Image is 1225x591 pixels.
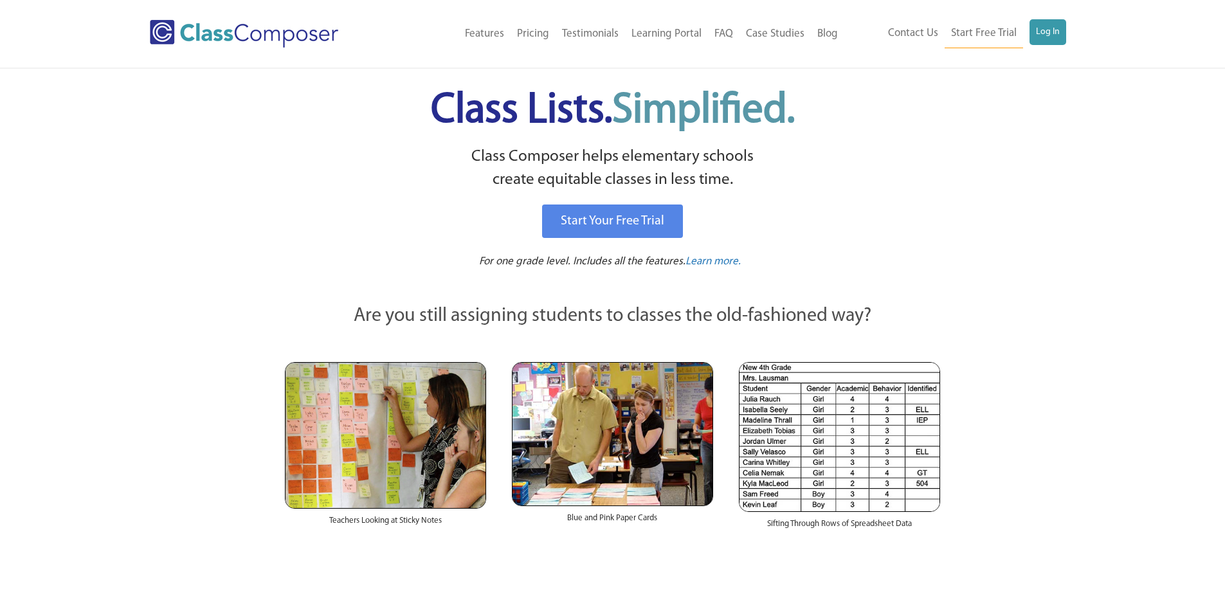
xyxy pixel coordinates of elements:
a: Contact Us [882,19,945,48]
img: Teachers Looking at Sticky Notes [285,362,486,509]
a: Blog [811,20,844,48]
div: Blue and Pink Paper Cards [512,506,713,537]
a: Learn more. [685,254,741,270]
a: Start Free Trial [945,19,1023,48]
img: Spreadsheets [739,362,940,512]
span: Learn more. [685,256,741,267]
a: Testimonials [556,20,625,48]
a: Features [458,20,511,48]
a: Start Your Free Trial [542,205,683,238]
p: Are you still assigning students to classes the old-fashioned way? [285,302,941,331]
p: Class Composer helps elementary schools create equitable classes in less time. [283,145,943,192]
span: For one grade level. Includes all the features. [479,256,685,267]
img: Class Composer [150,20,338,48]
span: Start Your Free Trial [561,215,664,228]
a: Case Studies [740,20,811,48]
a: Pricing [511,20,556,48]
div: Teachers Looking at Sticky Notes [285,509,486,540]
a: Learning Portal [625,20,708,48]
span: Simplified. [612,90,795,132]
div: Sifting Through Rows of Spreadsheet Data [739,512,940,543]
nav: Header Menu [391,20,844,48]
span: Class Lists. [431,90,795,132]
nav: Header Menu [844,19,1066,48]
img: Blue and Pink Paper Cards [512,362,713,505]
a: Log In [1030,19,1066,45]
a: FAQ [708,20,740,48]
